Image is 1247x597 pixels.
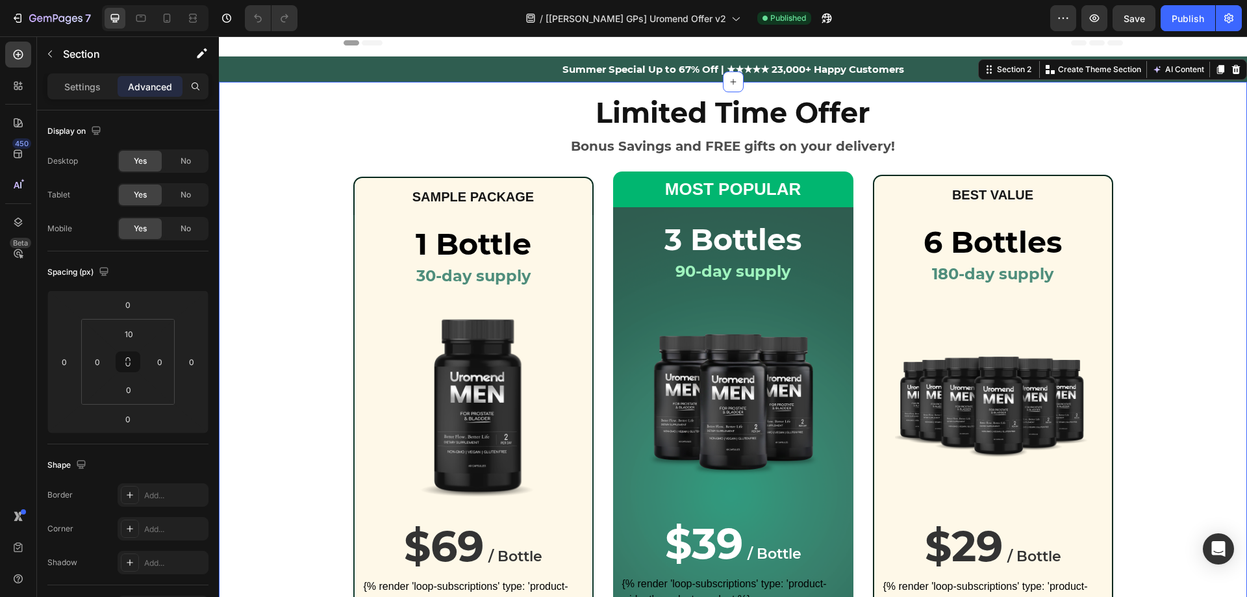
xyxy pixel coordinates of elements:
div: Display on [47,123,104,140]
span: Yes [134,189,147,201]
div: Shadow [47,557,77,568]
div: {% render 'loop-subscriptions' type: 'product-widget', product: product %} [664,542,884,574]
div: {% render 'loop-subscriptions' type: 'product-widget', product: product %} [403,540,625,571]
div: 450 [12,138,31,149]
input: 0px [116,380,142,400]
span: No [181,155,191,167]
strong: $29 [706,484,784,535]
span: / Bottle [529,509,583,526]
input: 10px [116,324,142,344]
input: 0 [55,352,74,372]
span: / [540,12,543,25]
strong: 6 Bottles [705,187,843,224]
p: Settings [64,80,101,94]
strong: MOST POPULAR [446,143,582,162]
div: Mobile [47,223,72,235]
input: 0 [115,409,141,429]
button: 7 [5,5,97,31]
div: Open Intercom Messenger [1203,533,1234,565]
div: Spacing (px) [47,264,112,281]
p: 7 [85,10,91,26]
button: Publish [1161,5,1215,31]
span: No [181,223,191,235]
div: Border [47,489,73,501]
span: [[PERSON_NAME] GPs] Uromend Offer v2 [546,12,726,25]
div: Corner [47,523,73,535]
strong: 180-day supply [713,228,835,247]
strong: $39 [446,481,524,533]
input: 0px [150,352,170,372]
button: AI Content [931,25,988,41]
input: 0px [88,352,107,372]
div: {% render 'loop-subscriptions' type: 'product-widget', product: product %} [145,542,364,574]
iframe: Design area [219,36,1247,597]
span: / Bottle [270,511,323,529]
div: Add... [144,557,205,569]
input: 0 [115,295,141,314]
div: Beta [10,238,31,248]
span: Save [1124,13,1145,24]
p: Advanced [128,80,172,94]
span: Yes [134,155,147,167]
div: Add... [144,490,205,502]
span: / Bottle [788,511,842,529]
div: Shape [47,457,89,474]
strong: 90-day supply [457,225,572,244]
p: Create Theme Section [839,27,922,39]
span: No [181,189,191,201]
div: Add... [144,524,205,535]
div: Section 2 [775,27,815,39]
input: 0 [182,352,201,372]
span: BEST VALUE [733,151,814,166]
span: Yes [134,223,147,235]
div: Tablet [47,189,70,201]
button: Save [1113,5,1155,31]
div: Undo/Redo [245,5,297,31]
strong: 3 Bottles [446,184,583,222]
div: Publish [1172,12,1204,25]
p: Section [63,46,170,62]
span: Published [770,12,806,24]
div: Desktop [47,155,78,167]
